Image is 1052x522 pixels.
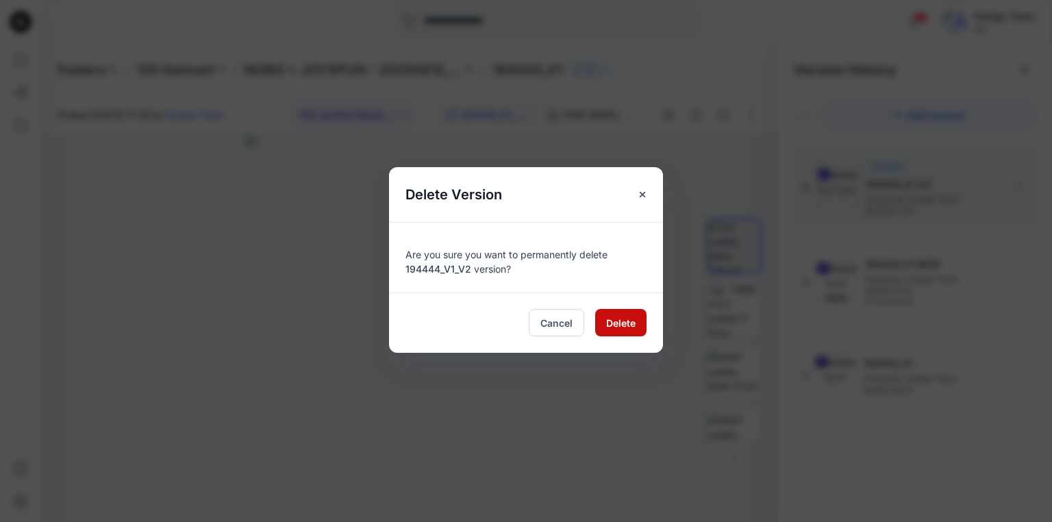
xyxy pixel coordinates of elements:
span: Cancel [540,316,573,330]
button: Close [630,182,655,207]
div: Are you sure you want to permanently delete version? [405,239,647,276]
span: Delete [606,316,636,330]
button: Cancel [529,309,584,336]
span: 194444_V1_V2 [405,263,471,275]
button: Delete [595,309,647,336]
h5: Delete Version [389,167,518,222]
